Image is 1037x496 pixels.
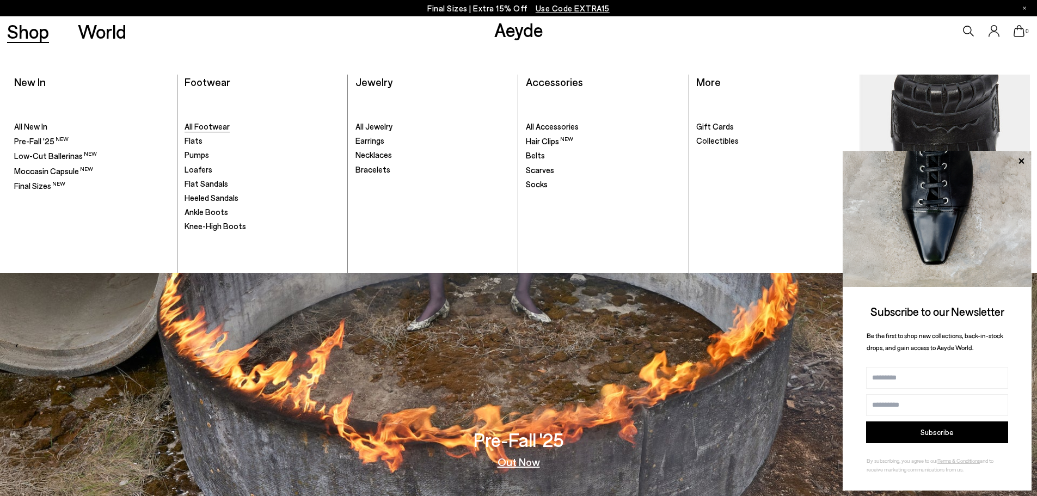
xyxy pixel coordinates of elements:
span: Socks [526,179,548,189]
a: Earrings [355,136,511,146]
a: Out Now [498,456,540,467]
span: Heeled Sandals [185,193,238,203]
span: Low-Cut Ballerinas [14,151,97,161]
span: Hair Clips [526,136,573,146]
span: Flat Sandals [185,179,228,188]
a: All Accessories [526,121,682,132]
a: Bracelets [355,164,511,175]
a: Gift Cards [696,121,852,132]
span: Collectibles [696,136,739,145]
span: Pre-Fall '25 [14,136,69,146]
a: Ankle Boots [185,207,340,218]
a: Low-Cut Ballerinas [14,150,170,162]
span: Knee-High Boots [185,221,246,231]
a: Knee-High Boots [185,221,340,232]
button: Subscribe [866,421,1008,443]
a: Aeyde [494,18,543,41]
span: Navigate to /collections/ss25-final-sizes [536,3,610,13]
a: Moccasin Capsule [14,166,170,177]
a: Scarves [526,165,682,176]
a: World [78,22,126,41]
span: All New In [14,121,47,131]
a: New In [14,75,46,88]
a: Terms & Conditions [937,457,980,464]
span: Subscribe to our Newsletter [870,304,1004,318]
span: All Jewelry [355,121,392,131]
span: By subscribing, you agree to our [867,457,937,464]
span: Necklaces [355,150,392,160]
a: All New In [14,121,170,132]
span: Ankle Boots [185,207,228,217]
a: Moccasin Capsule [860,75,1030,266]
p: Final Sizes | Extra 15% Off [427,2,610,15]
span: Scarves [526,165,554,175]
a: Final Sizes [14,180,170,192]
span: Bracelets [355,164,390,174]
span: Final Sizes [14,181,65,191]
span: Gift Cards [696,121,734,131]
a: Socks [526,179,682,190]
a: More [696,75,721,88]
a: Flat Sandals [185,179,340,189]
a: Loafers [185,164,340,175]
a: Flats [185,136,340,146]
span: Belts [526,150,545,160]
a: Necklaces [355,150,511,161]
span: Be the first to shop new collections, back-in-stock drops, and gain access to Aeyde World. [867,332,1003,352]
a: All Footwear [185,121,340,132]
a: Footwear [185,75,230,88]
h3: Pre-Fall '25 [474,430,564,449]
span: 0 [1024,28,1030,34]
img: Mobile_e6eede4d-78b8-4bd1-ae2a-4197e375e133_900x.jpg [860,75,1030,266]
a: Accessories [526,75,583,88]
span: Flats [185,136,203,145]
a: Pumps [185,150,340,161]
span: Earrings [355,136,384,145]
a: Collectibles [696,136,852,146]
span: Loafers [185,164,212,174]
a: Heeled Sandals [185,193,340,204]
span: All Accessories [526,121,579,131]
a: All Jewelry [355,121,511,132]
a: Pre-Fall '25 [14,136,170,147]
span: Moccasin Capsule [14,166,93,176]
span: Pumps [185,150,209,160]
a: Jewelry [355,75,392,88]
a: 0 [1014,25,1024,37]
img: ca3f721fb6ff708a270709c41d776025.jpg [843,151,1032,287]
a: Shop [7,22,49,41]
a: Belts [526,150,682,161]
span: All Footwear [185,121,230,131]
a: Hair Clips [526,136,682,147]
